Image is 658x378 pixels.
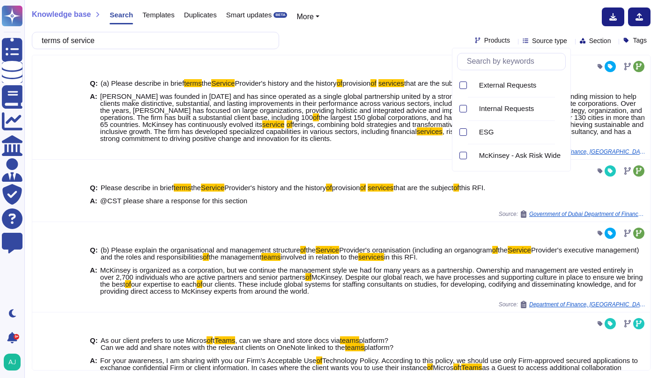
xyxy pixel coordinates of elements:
[508,246,531,254] mark: Service
[368,184,393,192] mark: services
[100,113,645,128] span: the largest 150 global corporations, and has expanded its global presence to over 130 cities in m...
[226,11,272,18] span: Smart updates
[472,80,475,91] div: External Requests
[300,246,306,254] mark: of
[633,37,647,44] span: Tags
[358,253,384,261] mark: services
[14,334,19,340] div: 9+
[101,79,184,87] span: (a) Please describe in brief
[90,80,98,87] b: Q:
[472,145,566,166] div: McKinsey - Ask Risk Wide
[110,11,133,18] span: Search
[209,253,262,261] span: the management
[296,11,319,22] button: More
[100,356,638,371] span: Technology Policy. According to this policy, we should use only Firm-approved secured application...
[100,127,631,142] span: , risk management, and IT and digital consultancy, and has a strong commitment to driving positiv...
[364,343,394,351] span: platform?
[235,336,340,344] span: , can we share and store docs via
[453,363,459,371] mark: of
[337,79,343,87] mark: of
[499,148,646,156] span: Source:
[326,184,332,192] mark: of
[529,302,646,307] span: Department of Finance, [GEOGRAPHIC_DATA] / 0000021517 [DOF LOP] Update and status doc
[90,184,98,191] b: Q:
[479,151,561,160] span: McKinsey - Ask Risk Wide
[184,79,202,87] mark: terms
[174,184,192,192] mark: terms
[472,150,475,161] div: McKinsey - Ask Risk Wide
[214,336,235,344] mark: Teams
[100,106,642,121] span: strategy, organization, and operations. The firm has built a substantial client base, including 100
[484,37,510,44] span: Products
[101,184,174,192] span: Please describe in brief
[404,79,464,87] span: that are the subject
[90,267,97,295] b: A:
[345,343,364,351] mark: teams
[589,37,611,44] span: Section
[90,337,98,351] b: Q:
[101,336,207,344] span: As our client prefers to use Micros
[100,280,636,295] span: our clients. These include global systems for staffing consultants on studies, for developing, co...
[211,79,235,87] mark: Service
[479,151,562,160] div: McKinsey - Ask Risk Wide
[100,273,643,288] span: McKinsey. Despite our global reach, we have processes and supporting culture in place to ensure w...
[201,184,224,192] mark: Service
[100,92,636,107] span: values. The firm has a long-standing mission to help clients make distinctive, substantial, and l...
[332,184,360,192] span: provision
[340,336,359,344] mark: teams
[100,99,636,114] span: its, and private corporations. Over the years, [PERSON_NAME] has focused on large organizations, ...
[459,184,485,192] span: this RFI.
[472,98,566,119] div: Internal Requests
[100,356,317,364] span: For your awareness, I am sharing with you our Firm’s Acceptable Use
[492,246,498,254] mark: of
[498,246,508,254] span: the
[393,184,453,192] span: that are the subject
[461,363,482,371] mark: Teams
[342,79,370,87] span: provision
[384,253,418,261] span: in this RFI.
[472,127,475,138] div: ESG
[313,113,319,121] mark: of
[499,301,646,308] span: Source:
[529,149,646,155] span: Department of Finance, [GEOGRAPHIC_DATA] / 0000021517 [DOF LOP] Update and status doc
[529,211,646,217] span: Government of Dubai Department of Finance / Government of Dubai Department of Finance
[131,280,197,288] span: our expertise to each
[191,184,201,192] span: the
[462,53,565,70] input: Search by keywords
[316,246,339,254] mark: Service
[287,120,292,128] mark: of
[479,104,534,113] span: Internal Requests
[479,128,494,136] span: ESG
[499,210,646,218] span: Source:
[142,11,174,18] span: Templates
[479,81,562,89] div: External Requests
[32,11,91,18] span: Knowledge base
[296,13,313,21] span: More
[378,79,404,87] mark: services
[532,37,567,44] span: Source type
[101,246,639,261] span: Provider's executive management) and the roles and responsibilities
[305,273,311,281] mark: of
[202,79,212,87] span: the
[235,79,336,87] span: Provider's history and the history
[37,32,269,49] input: Search a question or template...
[306,246,316,254] span: the
[100,197,247,205] span: @CST please share a response for this section
[4,354,21,371] img: user
[472,75,566,96] div: External Requests
[453,184,459,192] mark: of
[339,246,492,254] span: Provider's organisation (including an organogram
[261,253,281,261] mark: teams
[100,92,469,100] span: [PERSON_NAME] was founded in [DATE] and has since operated as a single global partnership united ...
[316,356,322,364] mark: of
[224,184,326,192] span: Provider's history and the history
[203,253,209,261] mark: of
[472,104,475,114] div: Internal Requests
[90,197,97,204] b: A:
[479,104,562,113] div: Internal Requests
[262,120,285,128] mark: service
[2,352,27,372] button: user
[101,336,389,351] span: platform? Can we add and share notes with the relevant clients on OneNote linked to the
[125,280,131,288] mark: of
[479,128,562,136] div: ESG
